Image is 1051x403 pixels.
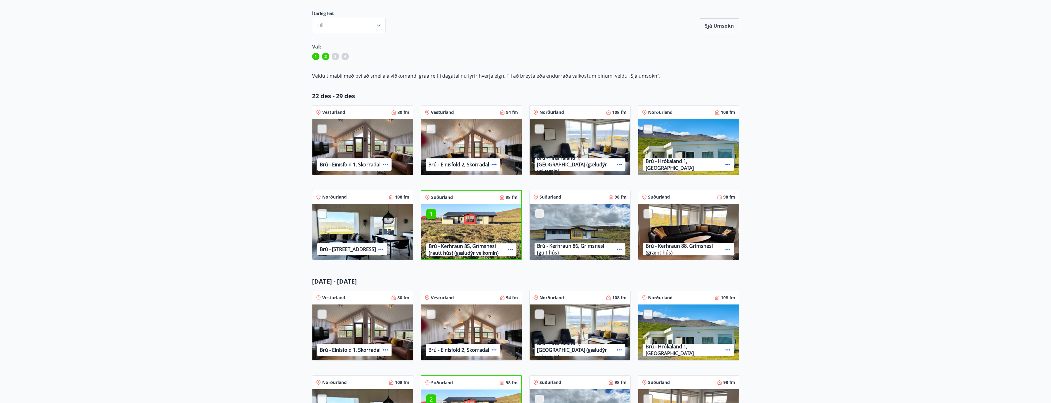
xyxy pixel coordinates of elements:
p: Vesturland [431,109,454,115]
img: Paella dish [530,204,630,260]
img: Paella dish [312,204,413,260]
p: Brú - Einisfold 1, Skorradal [320,161,381,168]
span: Val: [312,43,321,50]
p: Suðurland [648,194,670,200]
p: Suðurland [539,194,561,200]
p: Suðurland [539,379,561,386]
img: Paella dish [312,304,413,361]
p: 80 fm [397,109,409,115]
p: 94 fm [506,109,518,115]
p: Veldu tímabil með því að smella á viðkomandi gráa reit í dagatalinu fyrir hverja eign. Til að bre... [312,72,739,79]
button: Öll [312,18,386,33]
span: Ítarleg leit [312,10,386,17]
img: Paella dish [421,119,522,176]
p: 108 fm [395,194,409,200]
p: 108 fm [721,295,735,301]
img: Paella dish [638,119,739,176]
img: Paella dish [421,204,521,261]
p: Brú - Einisfold 2, Skorradal [428,347,489,353]
p: 1 [426,210,436,218]
p: Brú - Hrafnaland 1, [GEOGRAPHIC_DATA] (gæludýr velkomin) [537,340,614,360]
span: 3 [334,53,337,60]
p: Brú - Hrókaland 1, [GEOGRAPHIC_DATA] [646,343,723,357]
span: Öll [317,22,323,29]
p: Suðurland [648,379,670,386]
p: Brú - Hrafnaland 1, [GEOGRAPHIC_DATA] (gæludýr velkomin) [537,154,614,175]
img: Paella dish [312,119,413,176]
p: 98 fm [615,379,627,386]
span: 1 [315,53,317,60]
p: Norðurland [539,109,564,115]
p: Norðurland [322,379,347,386]
img: Paella dish [638,304,739,361]
p: Norðurland [539,295,564,301]
img: Paella dish [530,119,630,176]
p: Brú - [STREET_ADDRESS] [320,246,376,253]
p: Brú - Kerhraun 88, Grímsnesi (grænt hús) [646,242,723,256]
p: Suðurland [431,380,453,386]
img: Paella dish [530,304,630,361]
p: Vesturland [322,109,345,115]
p: 108 fm [395,379,409,386]
img: Paella dish [638,204,739,260]
span: 2 [324,53,327,60]
p: Vesturland [322,295,345,301]
p: 108 fm [612,295,627,301]
p: 98 fm [506,380,518,386]
p: Norðurland [322,194,347,200]
p: 98 fm [723,379,735,386]
p: 108 fm [612,109,627,115]
span: 4 [344,53,346,60]
p: Brú - Einisfold 2, Skorradal [428,161,489,168]
p: Brú - Einisfold 1, Skorradal [320,347,381,353]
p: [DATE] - [DATE] [312,277,739,286]
p: Norðurland [648,295,673,301]
button: Sjá umsókn [700,18,739,33]
p: 98 fm [506,194,518,200]
p: 98 fm [615,194,627,200]
p: Suðurland [431,194,453,200]
p: 108 fm [721,109,735,115]
p: Brú - Hrókaland 1, [GEOGRAPHIC_DATA] [646,158,723,171]
p: Norðurland [648,109,673,115]
img: Paella dish [421,304,522,361]
p: Vesturland [431,295,454,301]
p: 22 des - 29 des [312,92,739,100]
p: 98 fm [723,194,735,200]
p: Brú - Kerhraun 85, Grímsnesi (rautt hús) (gæludýr velkomin) [429,243,505,256]
p: 80 fm [397,295,409,301]
p: Brú - Kerhraun 86, Grímsnesi (gult hús) [537,242,614,256]
p: 94 fm [506,295,518,301]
